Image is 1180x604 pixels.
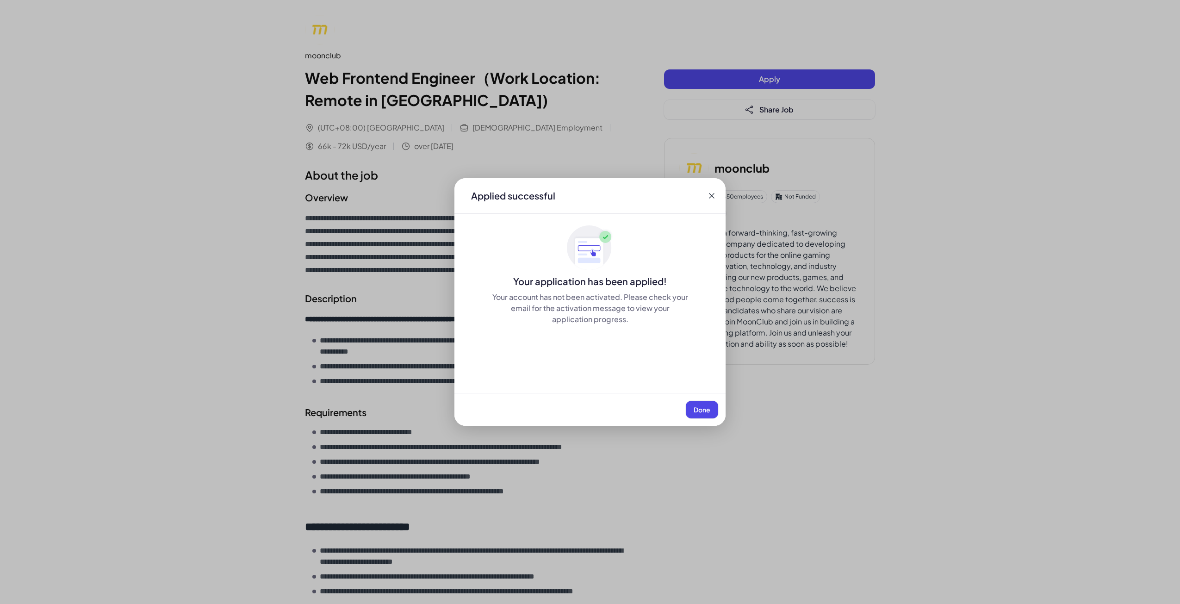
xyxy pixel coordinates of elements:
[694,405,710,414] span: Done
[454,275,726,288] div: Your application has been applied!
[567,225,613,271] img: ApplyedMaskGroup3.svg
[686,401,718,418] button: Done
[491,292,689,325] div: Your account has not been activated. Please check your email for the activation message to view y...
[471,189,555,202] div: Applied successful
